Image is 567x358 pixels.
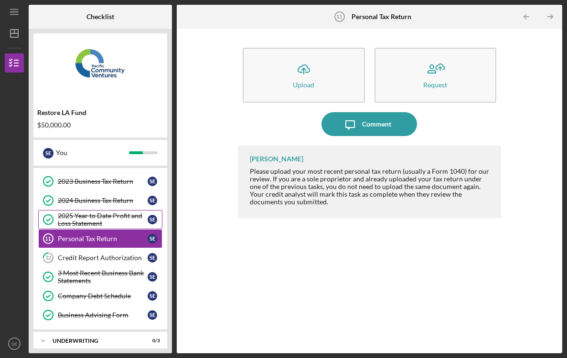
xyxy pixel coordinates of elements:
[38,229,162,248] a: 11Personal Tax ReturnSE
[362,112,391,136] div: Comment
[58,254,148,262] div: Credit Report Authorization
[243,48,364,103] button: Upload
[37,121,163,129] div: $50,000.00
[148,234,157,243] div: S E
[250,168,492,206] div: Please upload your most recent personal tax return (usually a Form 1040) for our review. If you a...
[58,292,148,300] div: Company Debt Schedule
[86,13,114,21] b: Checklist
[45,255,51,261] tspan: 12
[148,310,157,320] div: S E
[148,215,157,224] div: S E
[38,267,162,286] a: 3 Most Recent Business Bank StatementsSE
[38,191,162,210] a: 2024 Business Tax ReturnSE
[37,109,163,116] div: Restore LA Fund
[58,178,148,185] div: 2023 Business Tax Return
[143,338,160,344] div: 0 / 3
[38,210,162,229] a: 2025 Year to Date Profit and Loss StatementSE
[5,334,24,353] button: SE
[33,38,167,95] img: Product logo
[148,196,157,205] div: S E
[148,291,157,301] div: S E
[58,269,148,284] div: 3 Most Recent Business Bank Statements
[250,155,303,163] div: [PERSON_NAME]
[53,338,136,344] div: Underwriting
[38,286,162,305] a: Company Debt ScheduleSE
[352,13,411,21] b: Personal Tax Return
[58,311,148,319] div: Business Advising Form
[58,235,148,242] div: Personal Tax Return
[56,145,129,161] div: You
[38,248,162,267] a: 12Credit Report AuthorizationSE
[293,81,314,88] div: Upload
[148,177,157,186] div: S E
[336,14,342,20] tspan: 11
[374,48,496,103] button: Request
[38,305,162,325] a: Business Advising FormSE
[148,253,157,263] div: S E
[321,112,417,136] button: Comment
[43,148,53,158] div: S E
[58,212,148,227] div: 2025 Year to Date Profit and Loss Statement
[38,172,162,191] a: 2023 Business Tax ReturnSE
[45,236,51,242] tspan: 11
[148,272,157,282] div: S E
[423,81,447,88] div: Request
[58,197,148,204] div: 2024 Business Tax Return
[11,341,18,347] text: SE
